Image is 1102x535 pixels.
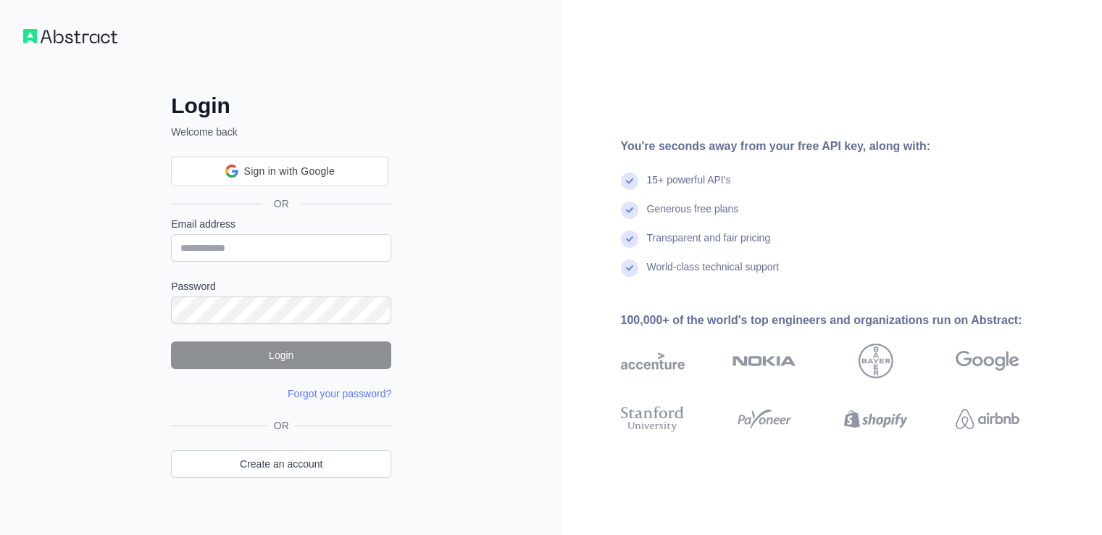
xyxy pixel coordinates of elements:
[621,403,685,435] img: stanford university
[647,231,771,260] div: Transparent and fair pricing
[621,260,638,277] img: check mark
[844,403,908,435] img: shopify
[647,202,739,231] div: Generous free plans
[23,29,117,43] img: Workflow
[171,279,391,294] label: Password
[621,231,638,248] img: check mark
[859,344,893,378] img: bayer
[288,388,391,399] a: Forgot your password?
[171,450,391,478] a: Create an account
[171,93,391,119] h2: Login
[244,164,335,179] span: Sign in with Google
[621,344,685,378] img: accenture
[732,344,796,378] img: nokia
[621,173,638,190] img: check mark
[621,138,1066,155] div: You're seconds away from your free API key, along with:
[647,173,731,202] div: 15+ powerful API's
[171,217,391,231] label: Email address
[171,157,388,186] div: Sign in with Google
[647,260,780,289] div: World-class technical support
[262,196,301,211] span: OR
[268,418,295,433] span: OR
[621,202,638,219] img: check mark
[171,341,391,369] button: Login
[621,312,1066,329] div: 100,000+ of the world's top engineers and organizations run on Abstract:
[171,125,391,139] p: Welcome back
[956,344,1019,378] img: google
[732,403,796,435] img: payoneer
[956,403,1019,435] img: airbnb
